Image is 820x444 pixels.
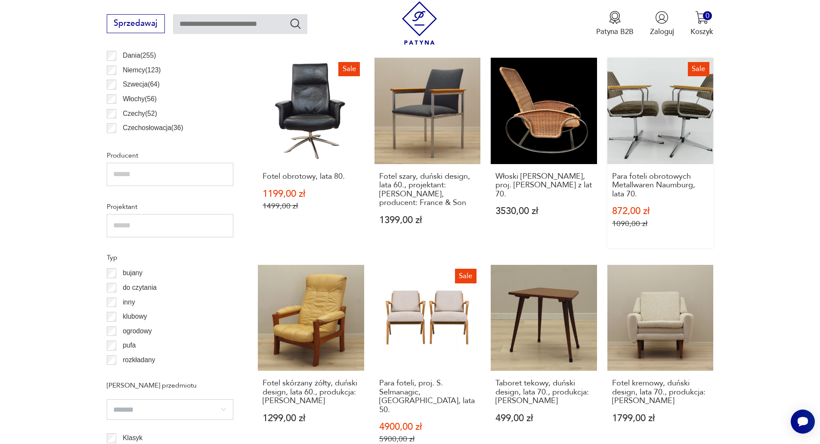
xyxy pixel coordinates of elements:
[612,219,709,228] p: 1090,00 zł
[650,11,674,37] button: Zaloguj
[107,380,233,391] p: [PERSON_NAME] przedmiotu
[123,354,155,366] p: rozkładany
[596,27,634,37] p: Patyna B2B
[123,50,156,61] p: Dania ( 255 )
[107,252,233,263] p: Typ
[495,172,592,199] h3: Włoski [PERSON_NAME], proj. [PERSON_NAME] z lat 70.
[123,137,163,148] p: Norwegia ( 24 )
[379,435,476,444] p: 5900,00 zł
[123,282,157,293] p: do czytania
[379,172,476,208] h3: Fotel szary, duński design, lata 60., projektant: [PERSON_NAME], producent: France & Son
[107,150,233,161] p: Producent
[690,27,713,37] p: Koszyk
[289,17,302,30] button: Szukaj
[374,58,481,248] a: Fotel szary, duński design, lata 60., projektant: Sigvard Bernadotte, producent: France & SonFote...
[107,201,233,212] p: Projektant
[123,326,152,337] p: ogrodowy
[655,11,668,24] img: Ikonka użytkownika
[123,108,157,119] p: Czechy ( 52 )
[612,172,709,199] h3: Para foteli obrotowych Metallwaren Naumburg, lata 70.
[123,93,157,105] p: Włochy ( 56 )
[263,414,359,423] p: 1299,00 zł
[596,11,634,37] a: Ikona medaluPatyna B2B
[263,189,359,199] p: 1199,00 zł
[379,422,476,432] p: 4900,00 zł
[123,79,160,90] p: Szwecja ( 64 )
[608,11,622,24] img: Ikona medalu
[495,207,592,216] p: 3530,00 zł
[263,202,359,211] p: 1499,00 zł
[123,297,135,308] p: inny
[123,311,147,322] p: klubowy
[596,11,634,37] button: Patyna B2B
[612,414,709,423] p: 1799,00 zł
[107,14,165,33] button: Sprzedawaj
[612,379,709,405] h3: Fotel kremowy, duński design, lata 70., produkcja: [PERSON_NAME]
[495,414,592,423] p: 499,00 zł
[263,172,359,181] h3: Fotel obrotowy, lata 80.
[612,207,709,216] p: 872,00 zł
[123,340,136,351] p: pufa
[379,216,476,225] p: 1399,00 zł
[491,58,597,248] a: Włoski fotel bujany, proj. Guido Faleschini z lat 70.Włoski [PERSON_NAME], proj. [PERSON_NAME] z ...
[495,379,592,405] h3: Taboret tekowy, duński design, lata 70., produkcja: [PERSON_NAME]
[123,122,183,134] p: Czechosłowacja ( 36 )
[690,11,713,37] button: 0Koszyk
[123,65,161,76] p: Niemcy ( 123 )
[398,1,441,45] img: Patyna - sklep z meblami i dekoracjami vintage
[703,11,712,20] div: 0
[107,21,165,28] a: Sprzedawaj
[263,379,359,405] h3: Fotel skórzany żółty, duński design, lata 60., produkcja: [PERSON_NAME]
[258,58,364,248] a: SaleFotel obrotowy, lata 80.Fotel obrotowy, lata 80.1199,00 zł1499,00 zł
[607,58,714,248] a: SalePara foteli obrotowych Metallwaren Naumburg, lata 70.Para foteli obrotowych Metallwaren Naumb...
[650,27,674,37] p: Zaloguj
[379,379,476,414] h3: Para foteli, proj. S. Selmanagic, [GEOGRAPHIC_DATA], lata 50.
[123,432,142,444] p: Klasyk
[123,267,142,279] p: bujany
[695,11,709,24] img: Ikona koszyka
[791,410,815,434] iframe: Smartsupp widget button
